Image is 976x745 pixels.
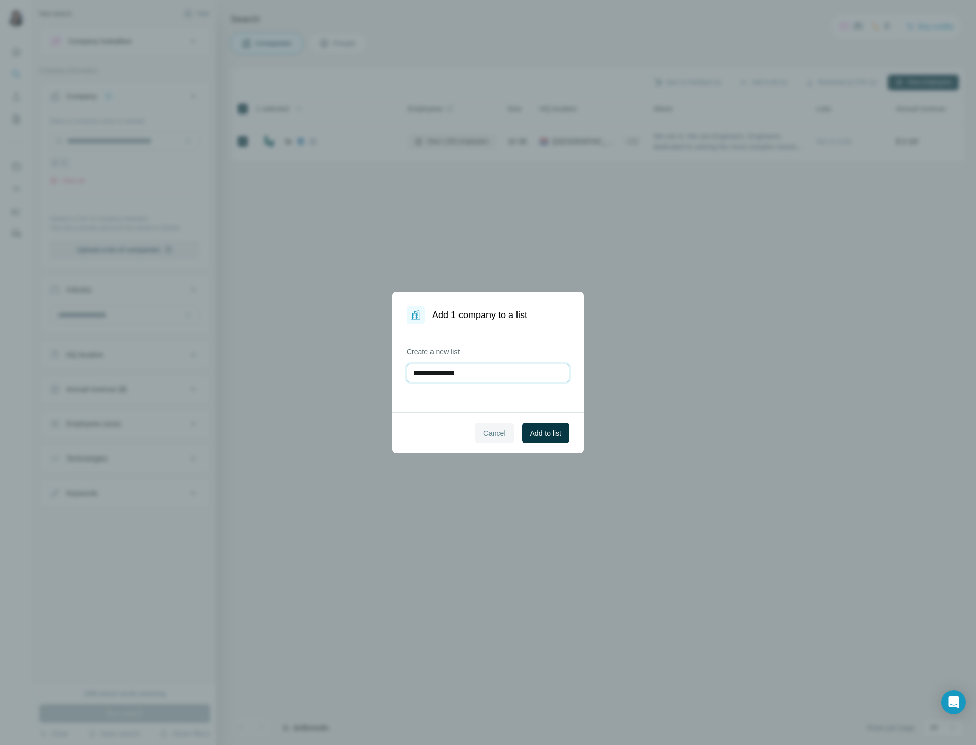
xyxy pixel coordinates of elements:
span: Cancel [483,428,506,438]
div: Open Intercom Messenger [941,690,966,714]
span: Add to list [530,428,561,438]
button: Add to list [522,423,569,443]
label: Create a new list [407,347,569,357]
button: Cancel [475,423,514,443]
h1: Add 1 company to a list [432,308,527,322]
